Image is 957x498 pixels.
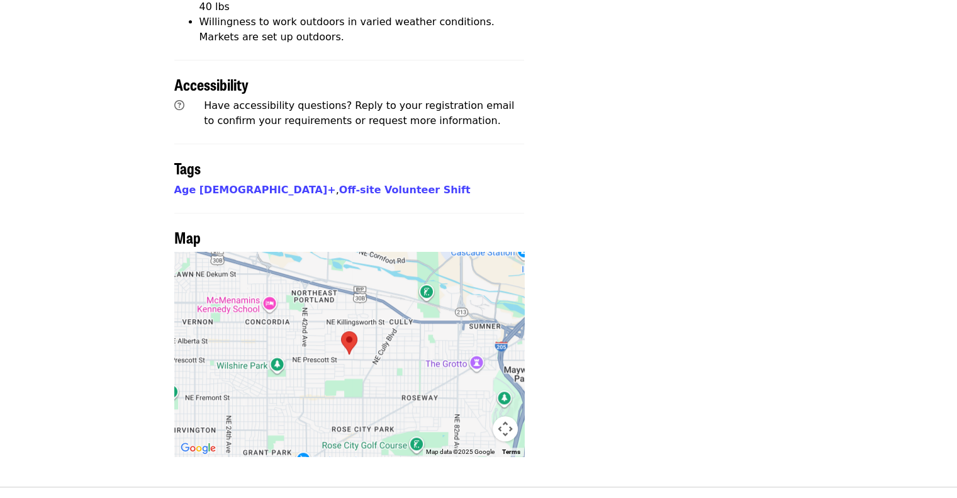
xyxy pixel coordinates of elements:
a: Off-site Volunteer Shift [339,184,471,196]
li: Willingness to work outdoors in varied weather conditions. Markets are set up outdoors. [199,14,525,45]
span: Accessibility [174,73,249,95]
span: Map [174,226,201,248]
a: Open this area in Google Maps (opens a new window) [177,440,219,456]
span: Have accessibility questions? Reply to your registration email to confirm your requirements or re... [204,99,514,127]
button: Map camera controls [493,416,518,441]
a: Age [DEMOGRAPHIC_DATA]+ [174,184,336,196]
span: Tags [174,157,201,179]
img: Google [177,440,219,456]
span: Map data ©2025 Google [426,448,495,455]
i: question-circle icon [174,99,184,111]
a: Terms (opens in new tab) [502,448,520,455]
span: , [174,184,339,196]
